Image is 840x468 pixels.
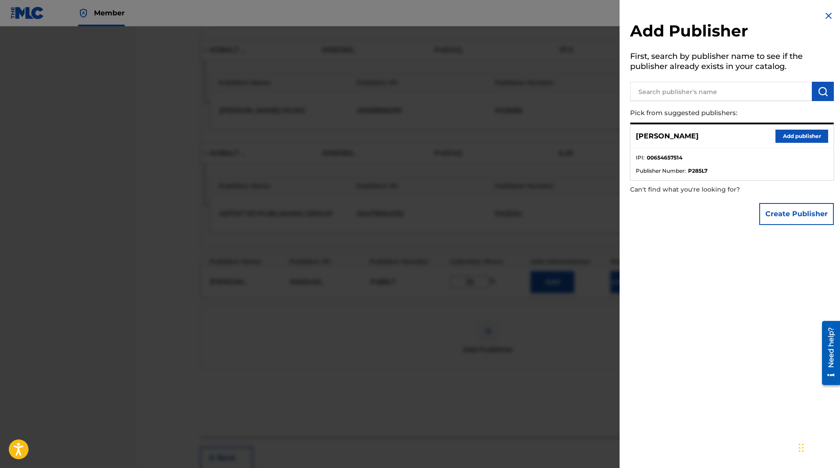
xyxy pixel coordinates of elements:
h5: First, search by publisher name to see if the publisher already exists in your catalog. [630,49,834,76]
span: IPI : [636,154,645,162]
img: Search Works [818,86,828,97]
p: Can't find what you're looking for? [630,181,784,199]
button: Add publisher [775,130,828,143]
p: [PERSON_NAME] [636,131,699,141]
p: Pick from suggested publishers: [630,104,784,123]
iframe: Resource Center [815,318,840,388]
h2: Add Publisher [630,21,834,44]
strong: P285L7 [688,167,707,175]
img: Top Rightsholder [78,8,89,18]
div: Drag [799,435,804,461]
strong: 00654657514 [647,154,682,162]
span: Member [94,8,125,18]
button: Create Publisher [759,203,834,225]
span: Publisher Number : [636,167,686,175]
input: Search publisher's name [630,82,812,101]
img: MLC Logo [11,7,44,19]
iframe: Chat Widget [796,426,840,468]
